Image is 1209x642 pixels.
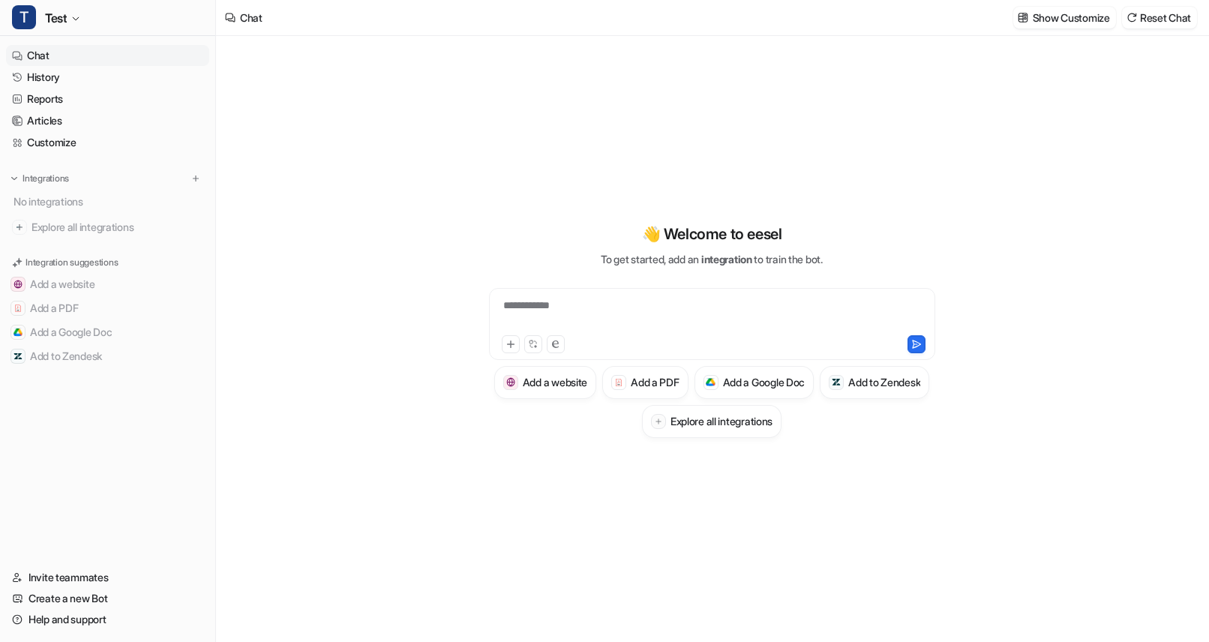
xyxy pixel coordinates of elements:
img: Add a PDF [13,304,22,313]
p: 👋 Welcome to eesel [642,223,782,245]
p: Integrations [22,172,69,184]
a: History [6,67,209,88]
span: T [12,5,36,29]
div: Chat [240,10,262,25]
h3: Explore all integrations [670,413,772,429]
button: Integrations [6,171,73,186]
button: Add to ZendeskAdd to Zendesk [6,344,209,368]
img: Add to Zendesk [832,377,841,387]
button: Reset Chat [1122,7,1197,28]
p: Show Customize [1033,10,1110,25]
span: Explore all integrations [31,215,203,239]
button: Add a websiteAdd a website [6,272,209,296]
button: Show Customize [1013,7,1116,28]
a: Create a new Bot [6,588,209,609]
div: No integrations [9,189,209,214]
a: Reports [6,88,209,109]
img: explore all integrations [12,220,27,235]
button: Add a Google DocAdd a Google Doc [694,366,814,399]
button: Add a websiteAdd a website [494,366,596,399]
img: Add a Google Doc [13,328,22,337]
button: Explore all integrations [642,405,781,438]
h3: Add a Google Doc [723,374,805,390]
h3: Add a PDF [631,374,679,390]
a: Customize [6,132,209,153]
a: Invite teammates [6,567,209,588]
img: customize [1018,12,1028,23]
a: Articles [6,110,209,131]
img: Add to Zendesk [13,352,22,361]
span: Test [45,7,67,28]
img: menu_add.svg [190,173,201,184]
h3: Add to Zendesk [848,374,920,390]
button: Add a PDFAdd a PDF [6,296,209,320]
h3: Add a website [523,374,587,390]
img: Add a website [13,280,22,289]
img: reset [1126,12,1137,23]
a: Chat [6,45,209,66]
img: expand menu [9,173,19,184]
a: Explore all integrations [6,217,209,238]
span: integration [701,253,752,265]
img: Add a PDF [614,378,624,387]
img: Add a Google Doc [706,378,715,387]
button: Add a Google DocAdd a Google Doc [6,320,209,344]
button: Add to ZendeskAdd to Zendesk [820,366,929,399]
img: Add a website [506,377,516,387]
a: Help and support [6,609,209,630]
p: Integration suggestions [25,256,118,269]
p: To get started, add an to train the bot. [601,251,822,267]
button: Add a PDFAdd a PDF [602,366,688,399]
